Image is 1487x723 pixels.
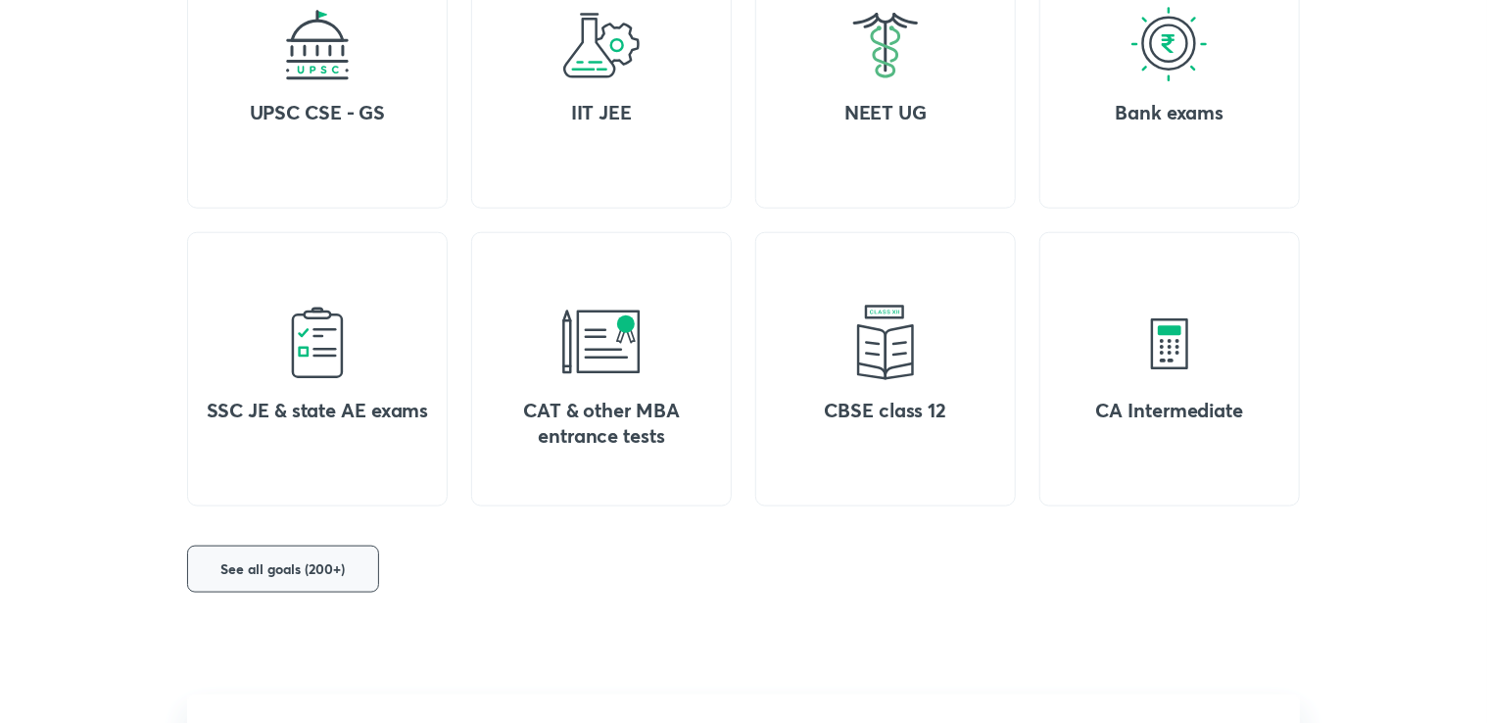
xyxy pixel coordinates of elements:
img: goal-icon [278,304,357,382]
h4: UPSC CSE - GS [203,100,432,125]
h4: SSC JE & state AE exams [203,398,432,423]
img: goal-icon [562,6,641,84]
h4: CA Intermediate [1055,398,1284,423]
span: See all goals (200+) [221,559,346,579]
h4: CBSE class 12 [771,398,1000,423]
h4: CAT & other MBA entrance tests [487,398,716,449]
h4: IIT JEE [487,100,716,125]
h4: NEET UG [771,100,1000,125]
img: goal-icon [846,304,925,382]
img: goal-icon [278,6,357,84]
img: goal-icon [562,304,641,382]
img: goal-icon [1130,6,1209,84]
h4: Bank exams [1055,100,1284,125]
img: goal-icon [846,6,925,84]
button: See all goals (200+) [187,546,379,593]
img: goal-icon [1130,304,1209,382]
